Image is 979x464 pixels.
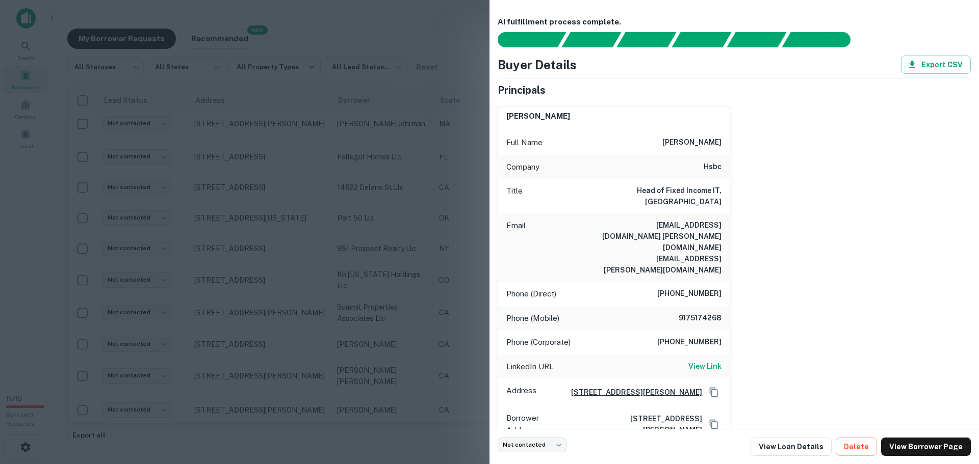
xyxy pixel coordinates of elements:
[498,16,971,28] h6: AI fulfillment process complete.
[506,137,543,149] p: Full Name
[727,32,786,47] div: Principals found, still searching for contact information. This may take time...
[706,385,722,400] button: Copy Address
[928,383,979,431] iframe: Chat Widget
[498,83,546,98] h5: Principals
[599,185,722,207] h6: Head of Fixed Income IT, [GEOGRAPHIC_DATA]
[688,361,722,372] h6: View Link
[782,32,863,47] div: AI fulfillment process complete.
[616,32,676,47] div: Documents found, AI parsing details...
[561,32,621,47] div: Your request is received and processing...
[836,438,877,456] button: Delete
[662,137,722,149] h6: [PERSON_NAME]
[901,56,971,74] button: Export CSV
[506,336,571,348] p: Phone (Corporate)
[657,336,722,348] h6: [PHONE_NUMBER]
[506,288,556,300] p: Phone (Direct)
[672,32,731,47] div: Principals found, AI now looking for contact information...
[706,417,722,432] button: Copy Address
[660,312,722,324] h6: 9175174268
[506,385,536,400] p: Address
[506,312,559,324] p: Phone (Mobile)
[881,438,971,456] a: View Borrower Page
[498,438,566,452] div: Not contacted
[599,220,722,276] h6: [EMAIL_ADDRESS][DOMAIN_NAME] [PERSON_NAME][DOMAIN_NAME][EMAIL_ADDRESS][PERSON_NAME][DOMAIN_NAME]
[498,56,577,74] h4: Buyer Details
[704,161,722,173] h6: hsbc
[506,161,539,173] p: Company
[485,32,562,47] div: Sending borrower request to AI...
[506,185,523,207] p: Title
[506,111,570,122] h6: [PERSON_NAME]
[657,288,722,300] h6: [PHONE_NUMBER]
[688,361,722,373] a: View Link
[751,438,832,456] a: View Loan Details
[563,387,702,398] a: [STREET_ADDRESS][PERSON_NAME]
[506,412,568,436] p: Borrower Address
[572,413,702,435] a: [STREET_ADDRESS][PERSON_NAME]
[506,220,526,276] p: Email
[506,361,554,373] p: LinkedIn URL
